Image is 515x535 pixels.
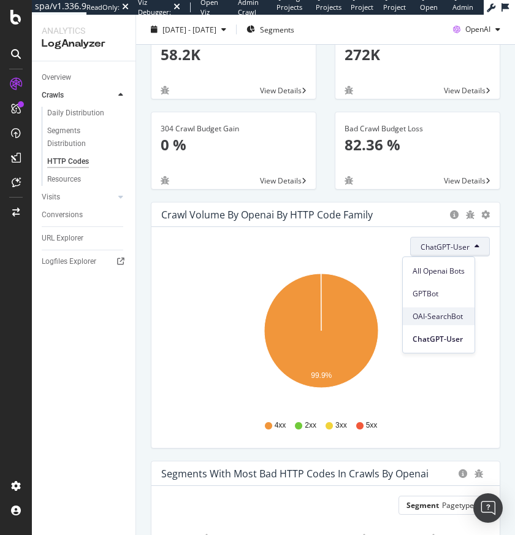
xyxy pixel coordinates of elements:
a: Visits [42,191,115,204]
div: Visits [42,191,60,204]
span: 2xx [305,420,316,431]
span: View Details [260,85,302,96]
div: bug [161,86,169,94]
span: View Details [260,175,302,186]
div: bug [465,210,475,219]
span: View Details [444,175,486,186]
span: 4xx [275,420,286,431]
div: Conversions [42,209,83,221]
div: gear [481,210,490,219]
span: Open in dev [420,2,440,21]
a: Resources [47,173,127,186]
a: URL Explorer [42,232,127,245]
div: HTTP Codes [47,155,89,168]
span: ChatGPT-User [421,242,470,252]
text: 99.9% [311,372,332,380]
a: Logfiles Explorer [42,255,127,268]
p: 58.2K [161,44,307,65]
p: 82.36 % [345,134,490,155]
span: Pagetype [442,500,474,510]
span: All Openai Bots [413,266,465,277]
button: [DATE] - [DATE] [146,20,231,39]
span: Project Settings [383,2,408,21]
a: Segments Distribution [47,125,127,150]
div: Crawl Volume by openai by HTTP Code Family [161,209,373,221]
div: Analytics [42,25,126,37]
p: 0 % [161,134,307,155]
div: 304 Crawl Budget Gain [161,123,307,134]
span: OpenAI [465,24,490,34]
div: Overview [42,71,71,84]
div: bug [345,176,353,185]
span: Projects List [316,2,341,21]
div: Open Intercom Messenger [473,493,503,523]
div: Segments with most bad HTTP codes in Crawls by openai [161,468,429,480]
button: ChatGPT-User [410,237,490,256]
span: Project Page [351,2,373,21]
span: View Details [444,85,486,96]
div: circle-info [458,469,468,478]
div: Resources [47,173,81,186]
span: Segments [260,24,294,34]
div: Crawls [42,89,64,102]
span: Segment [406,500,439,510]
div: ReadOnly: [86,2,120,12]
span: GPTBot [413,288,465,299]
div: LogAnalyzer [42,37,126,51]
div: Segments Distribution [47,125,115,150]
div: bug [345,86,353,94]
p: 272K [345,44,490,65]
span: ChatGPT-User [413,334,465,345]
button: Segments [242,20,299,39]
span: OAI-SearchBot [413,311,465,322]
div: bug [474,469,484,478]
a: Overview [42,71,127,84]
span: Admin Page [452,2,473,21]
div: Daily Distribution [47,107,104,120]
button: OpenAI [448,20,505,39]
div: Logfiles Explorer [42,255,96,268]
a: Daily Distribution [47,107,127,120]
span: [DATE] - [DATE] [162,24,216,34]
span: 3xx [335,420,347,431]
div: circle-info [449,210,459,219]
div: bug [161,176,169,185]
a: Crawls [42,89,115,102]
a: Conversions [42,209,127,221]
a: HTTP Codes [47,155,127,168]
svg: A chart. [161,266,481,409]
div: URL Explorer [42,232,83,245]
span: 5xx [366,420,378,431]
div: Bad Crawl Budget Loss [345,123,490,134]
